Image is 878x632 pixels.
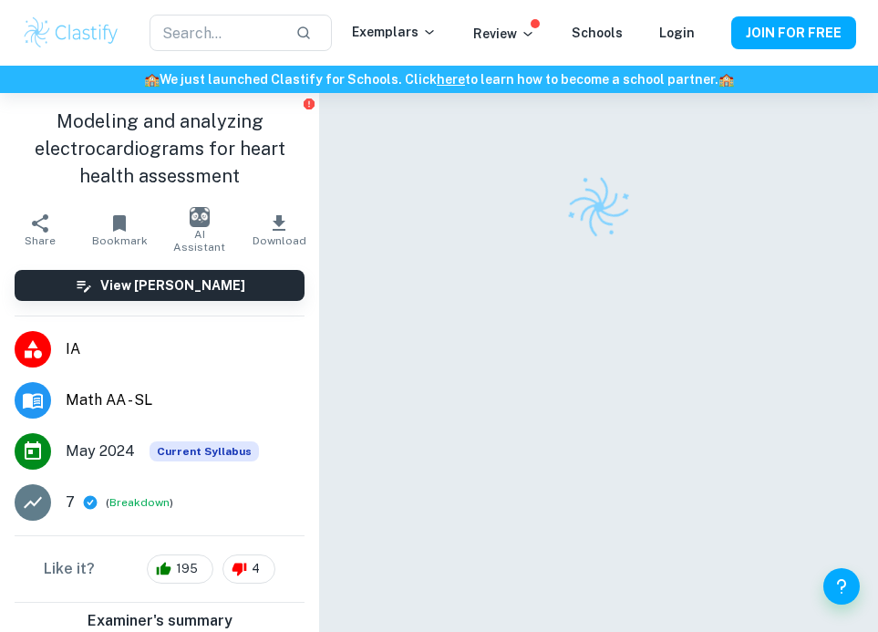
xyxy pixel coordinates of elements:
[106,494,173,512] span: ( )
[240,204,320,255] button: Download
[150,441,259,461] div: This exemplar is based on the current syllabus. Feel free to refer to it for inspiration/ideas wh...
[242,560,270,578] span: 4
[166,560,208,578] span: 195
[100,275,245,295] h6: View [PERSON_NAME]
[66,440,135,462] span: May 2024
[7,610,312,632] h6: Examiner's summary
[66,338,305,360] span: IA
[44,558,95,580] h6: Like it?
[222,554,275,584] div: 4
[170,228,229,254] span: AI Assistant
[253,234,306,247] span: Download
[80,204,160,255] button: Bookmark
[147,554,213,584] div: 195
[66,492,75,513] p: 7
[92,234,148,247] span: Bookmark
[4,69,874,89] h6: We just launched Clastify for Schools. Click to learn how to become a school partner.
[150,15,281,51] input: Search...
[25,234,56,247] span: Share
[190,207,210,227] img: AI Assistant
[731,16,856,49] button: JOIN FOR FREE
[302,97,315,110] button: Report issue
[160,204,240,255] button: AI Assistant
[109,494,170,511] button: Breakdown
[66,389,305,411] span: Math AA - SL
[22,15,120,51] img: Clastify logo
[15,270,305,301] button: View [PERSON_NAME]
[144,72,160,87] span: 🏫
[15,108,305,190] h1: Modeling and analyzing electrocardiograms for heart health assessment
[150,441,259,461] span: Current Syllabus
[718,72,734,87] span: 🏫
[823,568,860,605] button: Help and Feedback
[437,72,465,87] a: here
[572,26,623,40] a: Schools
[557,166,640,249] img: Clastify logo
[352,22,437,42] p: Exemplars
[659,26,695,40] a: Login
[473,24,535,44] p: Review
